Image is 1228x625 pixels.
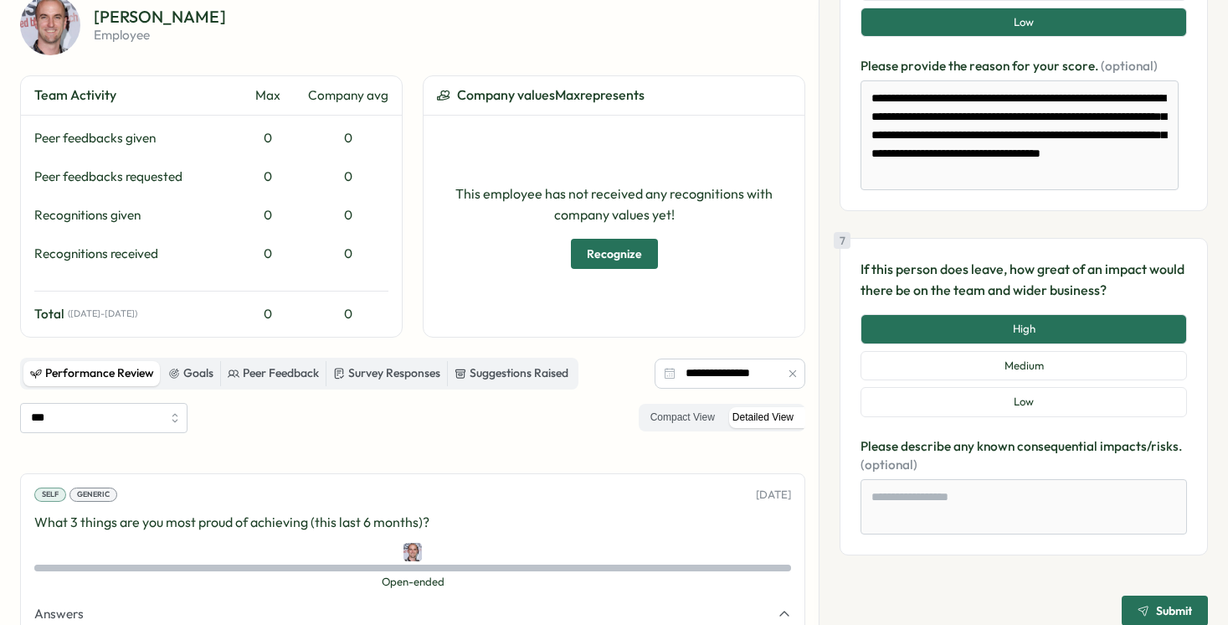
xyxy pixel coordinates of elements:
p: employee [94,28,226,41]
div: 0 [308,305,388,323]
span: (optional) [861,457,917,473]
div: Performance Review [30,364,154,383]
button: High [861,314,1187,344]
div: Goals [168,364,213,383]
div: 0 [234,305,301,323]
span: Company values Max represents [457,85,645,106]
span: (optional) [1101,58,1158,74]
span: impacts/risks. [1100,438,1182,454]
div: Self [34,488,66,503]
div: Suggestions Raised [455,364,568,383]
span: Please [861,58,901,74]
div: Max [234,86,301,105]
span: Open-ended [34,575,791,590]
span: any [953,438,977,454]
div: 0 [308,206,388,225]
span: the [948,58,969,74]
div: Survey Responses [333,364,440,383]
span: ( [DATE] - [DATE] ) [68,308,137,319]
div: Team Activity [34,85,228,106]
span: for [1012,58,1033,74]
span: score. [1062,58,1101,74]
span: known [977,438,1017,454]
span: Total [34,305,64,323]
p: If this person does leave, how great of an impact would there be on the team and wider business? [861,259,1187,301]
div: Recognitions received [34,245,228,263]
p: This employee has not received any recognitions with company values yet! [437,183,791,225]
p: What 3 things are you most proud of achieving (this last 6 months)? [34,512,791,533]
button: Answers [34,605,791,623]
button: Low [861,8,1187,38]
p: [DATE] [756,488,791,503]
div: Peer feedbacks given [34,129,228,147]
span: reason [969,58,1012,74]
div: Recognitions given [34,206,228,225]
span: Please [861,438,901,454]
span: Submit [1156,605,1192,617]
label: Compact View [642,407,723,428]
span: provide [901,58,948,74]
div: 0 [308,245,388,263]
div: 0 [234,206,301,225]
div: Generic [69,488,117,503]
p: [PERSON_NAME] [94,8,226,25]
div: 0 [234,129,301,147]
img: Max Shuter [403,543,422,561]
div: 0 [308,168,388,186]
div: Peer feedbacks requested [34,168,228,186]
div: 0 [234,245,301,263]
span: describe [901,438,953,454]
button: Medium [861,351,1187,381]
span: your [1033,58,1062,74]
div: Peer Feedback [228,364,319,383]
span: consequential [1017,438,1100,454]
div: Company avg [308,86,388,105]
button: Recognize [571,239,658,269]
div: 0 [234,168,301,186]
div: 0 [308,129,388,147]
span: Answers [34,605,84,623]
label: Detailed View [724,407,802,428]
span: Recognize [587,240,642,268]
div: 7 [834,232,850,249]
button: Low [861,387,1187,417]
